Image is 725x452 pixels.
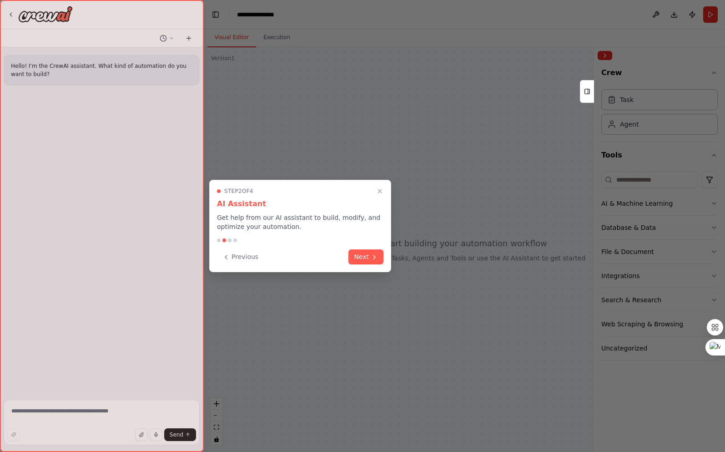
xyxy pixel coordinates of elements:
[374,186,385,197] button: Close walkthrough
[224,188,253,195] span: Step 2 of 4
[209,8,222,21] button: Hide left sidebar
[348,249,383,264] button: Next
[217,213,383,231] p: Get help from our AI assistant to build, modify, and optimize your automation.
[217,249,264,264] button: Previous
[217,198,383,209] h3: AI Assistant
